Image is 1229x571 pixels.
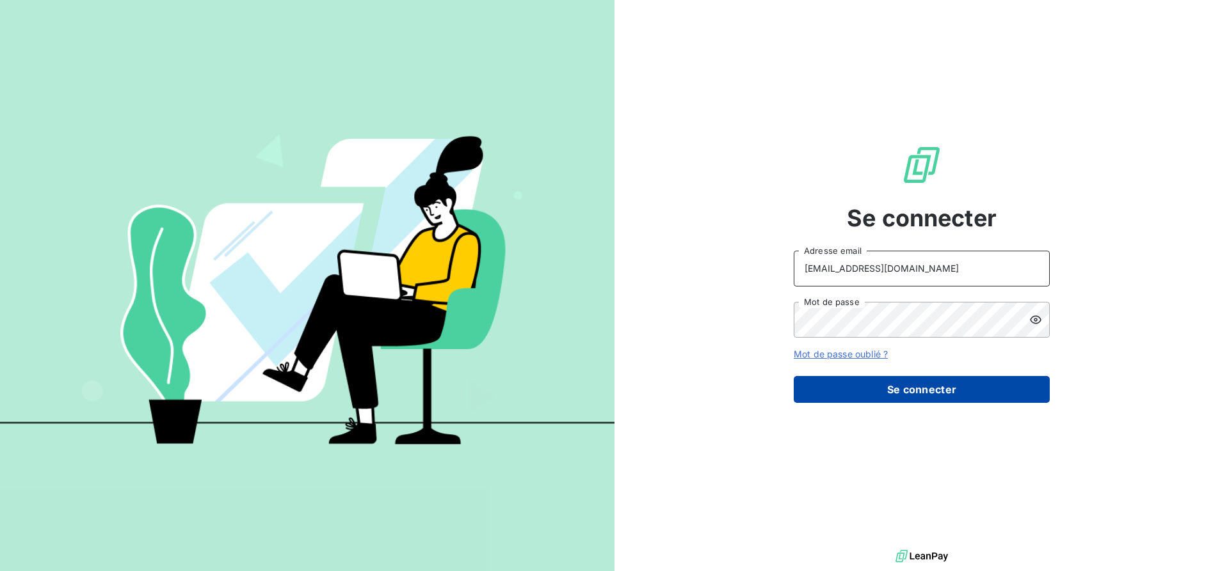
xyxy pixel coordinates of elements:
[896,547,948,566] img: logo
[847,201,997,235] span: Se connecter
[794,251,1050,286] input: placeholder
[794,376,1050,403] button: Se connecter
[901,145,942,185] img: Logo LeanPay
[794,348,888,359] a: Mot de passe oublié ?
